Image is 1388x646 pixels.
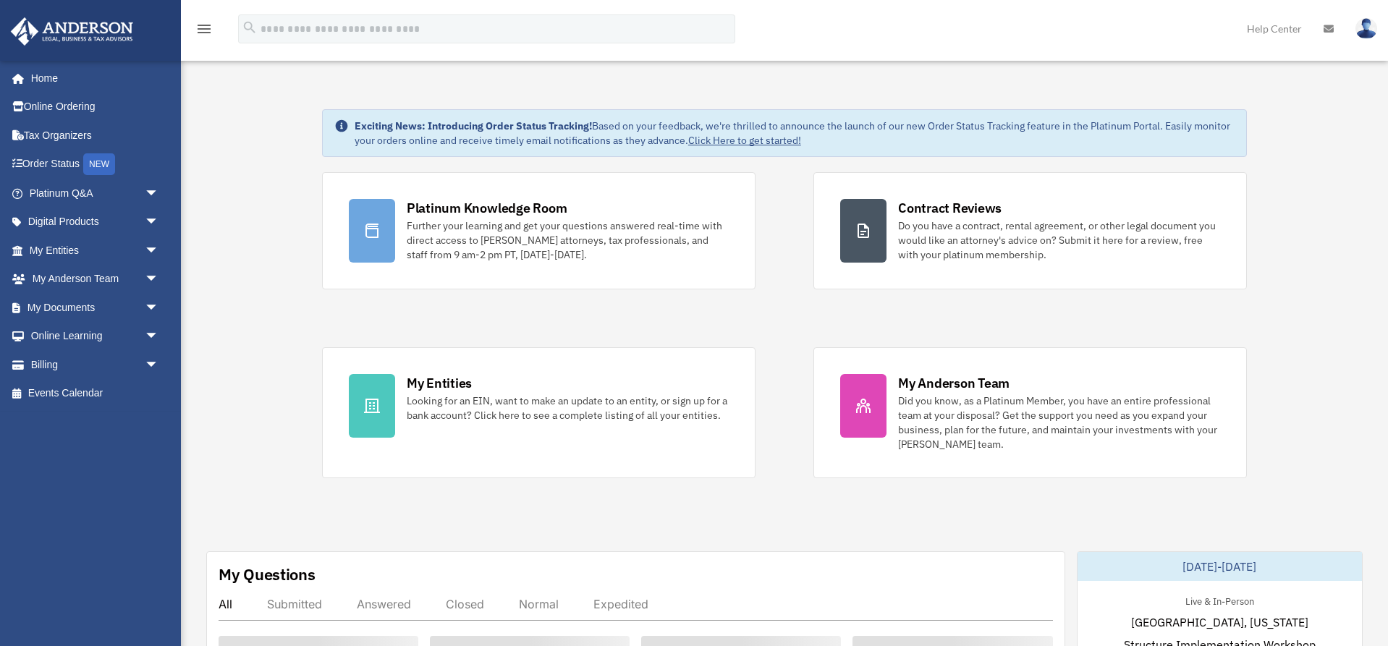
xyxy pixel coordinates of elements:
[322,172,756,289] a: Platinum Knowledge Room Further your learning and get your questions answered real-time with dire...
[355,119,1235,148] div: Based on your feedback, we're thrilled to announce the launch of our new Order Status Tracking fe...
[407,218,729,262] div: Further your learning and get your questions answered real-time with direct access to [PERSON_NAM...
[813,347,1247,478] a: My Anderson Team Did you know, as a Platinum Member, you have an entire professional team at your...
[1078,552,1363,581] div: [DATE]-[DATE]
[1131,613,1308,631] span: [GEOGRAPHIC_DATA], [US_STATE]
[145,179,174,208] span: arrow_drop_down
[898,394,1220,451] div: Did you know, as a Platinum Member, you have an entire professional team at your disposal? Get th...
[242,20,258,35] i: search
[446,597,484,611] div: Closed
[355,119,592,132] strong: Exciting News: Introducing Order Status Tracking!
[688,134,801,147] a: Click Here to get started!
[10,322,181,351] a: Online Learningarrow_drop_down
[10,121,181,150] a: Tax Organizers
[195,25,213,38] a: menu
[407,199,567,217] div: Platinum Knowledge Room
[357,597,411,611] div: Answered
[519,597,559,611] div: Normal
[145,293,174,323] span: arrow_drop_down
[898,374,1010,392] div: My Anderson Team
[267,597,322,611] div: Submitted
[1174,592,1266,608] div: Live & In-Person
[145,322,174,352] span: arrow_drop_down
[813,172,1247,289] a: Contract Reviews Do you have a contract, rental agreement, or other legal document you would like...
[1355,18,1377,39] img: User Pic
[10,64,174,93] a: Home
[145,265,174,294] span: arrow_drop_down
[10,179,181,208] a: Platinum Q&Aarrow_drop_down
[10,350,181,379] a: Billingarrow_drop_down
[10,265,181,294] a: My Anderson Teamarrow_drop_down
[322,347,756,478] a: My Entities Looking for an EIN, want to make an update to an entity, or sign up for a bank accoun...
[10,379,181,408] a: Events Calendar
[898,218,1220,262] div: Do you have a contract, rental agreement, or other legal document you would like an attorney's ad...
[10,293,181,322] a: My Documentsarrow_drop_down
[10,150,181,179] a: Order StatusNEW
[593,597,648,611] div: Expedited
[407,374,472,392] div: My Entities
[83,153,115,175] div: NEW
[145,208,174,237] span: arrow_drop_down
[219,564,316,585] div: My Questions
[145,350,174,380] span: arrow_drop_down
[407,394,729,422] div: Looking for an EIN, want to make an update to an entity, or sign up for a bank account? Click her...
[145,236,174,265] span: arrow_drop_down
[10,236,181,265] a: My Entitiesarrow_drop_down
[10,208,181,237] a: Digital Productsarrow_drop_down
[195,20,213,38] i: menu
[10,93,181,122] a: Online Ordering
[7,17,137,46] img: Anderson Advisors Platinum Portal
[898,199,1002,217] div: Contract Reviews
[219,597,232,611] div: All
